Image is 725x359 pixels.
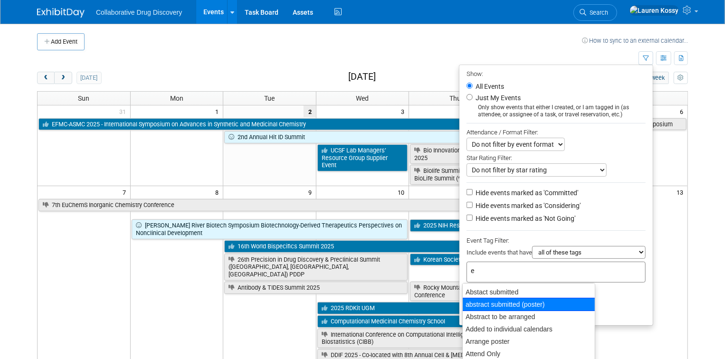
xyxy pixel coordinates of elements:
h2: [DATE] [348,72,376,82]
i: Personalize Calendar [677,75,684,81]
span: Tue [265,94,275,102]
a: UCSF Lab Managers’ Resource Group Supplier Event [317,144,408,171]
button: week [647,72,669,84]
div: Show: [467,67,646,79]
span: Thu [449,94,461,102]
label: Just My Events [474,93,521,103]
div: Arrange poster [463,335,595,348]
span: Wed [356,94,369,102]
a: [PERSON_NAME] River Biotech Symposium Biotechnology-Derived Therapeutics Perspectives on Nonclini... [132,219,408,239]
a: Computational Medicinal Chemistry School [317,315,593,328]
div: Only show events that either I created, or I am tagged in (as attendee, or assignee of a task, or... [467,104,646,118]
a: How to sync to an external calendar... [582,37,688,44]
a: EFMC-ASMC 2025 - International Symposium on Advances in Synthetic and Medicinal Chemistry [38,118,501,131]
span: 3 [400,105,409,117]
div: Abstract to be arranged [463,311,595,323]
span: Sun [78,94,89,102]
a: 7th EuChemS Inorganic Chemistry Conference [38,199,501,211]
div: abstract submitted (poster) [462,298,595,311]
div: Abstact submitted [463,286,595,298]
span: 13 [676,186,687,198]
div: Event Tag Filter: [467,235,646,246]
label: All Events [474,83,504,90]
a: Bio Innovation Conference 2025 [410,144,500,164]
div: Star Rating Filter: [467,151,646,163]
span: Search [586,9,608,16]
label: Hide events marked as 'Not Going' [474,214,575,223]
a: Korean Society of Medicinal Chemistry Conference 2025 [410,254,593,266]
div: Added to individual calendars [463,323,595,335]
span: 9 [307,186,316,198]
span: 1 [214,105,223,117]
a: 26th Precision in Drug Discovery & Preclinical Summit ([GEOGRAPHIC_DATA], [GEOGRAPHIC_DATA], [GEO... [224,254,408,281]
button: myCustomButton [674,72,688,84]
span: Collaborative Drug Discovery [96,9,182,16]
button: Add Event [37,33,85,50]
button: [DATE] [76,72,102,84]
span: 8 [214,186,223,198]
span: 6 [679,105,687,117]
div: Include events that have [467,246,646,262]
span: 7 [122,186,130,198]
img: ExhibitDay [37,8,85,18]
img: Lauren Kossy [630,5,679,16]
a: Search [573,4,617,21]
div: Attendance / Format Filter: [467,127,646,138]
span: 10 [397,186,409,198]
a: Biolife Summit Mid-Atlantic BioLife Summit (*Philly) [410,165,500,184]
button: next [54,72,72,84]
a: Rocky Mountain Life Sciences - Investor and Partnering Conference [410,282,593,301]
a: 2025 RDKit UGM [317,302,593,314]
label: Hide events marked as 'Considering' [474,201,581,210]
span: Mon [170,94,183,102]
a: 2nd Annual Hit ID Summit [224,131,500,143]
span: 31 [118,105,130,117]
a: International Conference on Computational Intelligence Methods for Bioinformatics and Biostatisti... [317,329,593,348]
span: 2 [304,105,316,117]
button: prev [37,72,55,84]
input: Type tag and hit enter [471,266,604,275]
a: 16th World Bispecifics Summit 2025 [224,240,500,253]
a: 2025 NIH Research Festival Vendor Exhibit [410,219,593,232]
a: Antibody & TIDES Summit 2025 [224,282,408,294]
label: Hide events marked as 'Committed' [474,188,578,198]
